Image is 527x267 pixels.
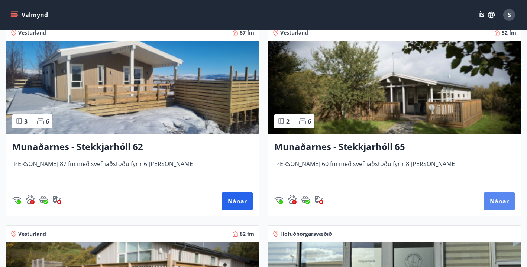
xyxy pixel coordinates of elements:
[12,140,253,154] h3: Munaðarnes - Stekkjarhóll 62
[484,192,515,210] button: Nánar
[280,29,308,36] span: Vesturland
[308,117,311,126] span: 6
[288,195,297,204] img: pxcaIm5dSOV3FS4whs1soiYWTwFQvksT25a9J10C.svg
[39,195,48,204] img: h89QDIuHlAdpqTriuIvuEWkTH976fOgBEOOeu1mi.svg
[502,29,516,36] span: 52 fm
[286,117,290,126] span: 2
[12,195,21,204] img: HJRyFFsYp6qjeUYhR4dAD8CaCEsnIFYZ05miwXoh.svg
[6,41,259,134] img: Paella dish
[39,195,48,204] div: Heitur pottur
[26,195,35,204] div: Gæludýr
[222,192,253,210] button: Nánar
[288,195,297,204] div: Gæludýr
[274,160,515,184] span: [PERSON_NAME] 60 fm með svefnaðstöðu fyrir 8 [PERSON_NAME]
[475,8,499,22] button: ÍS
[18,230,46,238] span: Vesturland
[274,195,283,204] img: HJRyFFsYp6qjeUYhR4dAD8CaCEsnIFYZ05miwXoh.svg
[26,195,35,204] img: pxcaIm5dSOV3FS4whs1soiYWTwFQvksT25a9J10C.svg
[301,195,310,204] div: Heitur pottur
[12,195,21,204] div: Þráðlaust net
[314,195,323,204] img: nH7E6Gw2rvWFb8XaSdRp44dhkQaj4PJkOoRYItBQ.svg
[18,29,46,36] span: Vesturland
[274,195,283,204] div: Þráðlaust net
[500,6,518,24] button: S
[9,8,51,22] button: menu
[240,230,254,238] span: 82 fm
[314,195,323,204] div: Hleðslustöð fyrir rafbíla
[274,140,515,154] h3: Munaðarnes - Stekkjarhóll 65
[280,230,332,238] span: Höfuðborgarsvæðið
[52,195,61,204] div: Hleðslustöð fyrir rafbíla
[52,195,61,204] img: nH7E6Gw2rvWFb8XaSdRp44dhkQaj4PJkOoRYItBQ.svg
[508,11,511,19] span: S
[24,117,28,126] span: 3
[268,41,521,134] img: Paella dish
[240,29,254,36] span: 87 fm
[301,195,310,204] img: h89QDIuHlAdpqTriuIvuEWkTH976fOgBEOOeu1mi.svg
[46,117,49,126] span: 6
[12,160,253,184] span: [PERSON_NAME] 87 fm með svefnaðstöðu fyrir 6 [PERSON_NAME]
